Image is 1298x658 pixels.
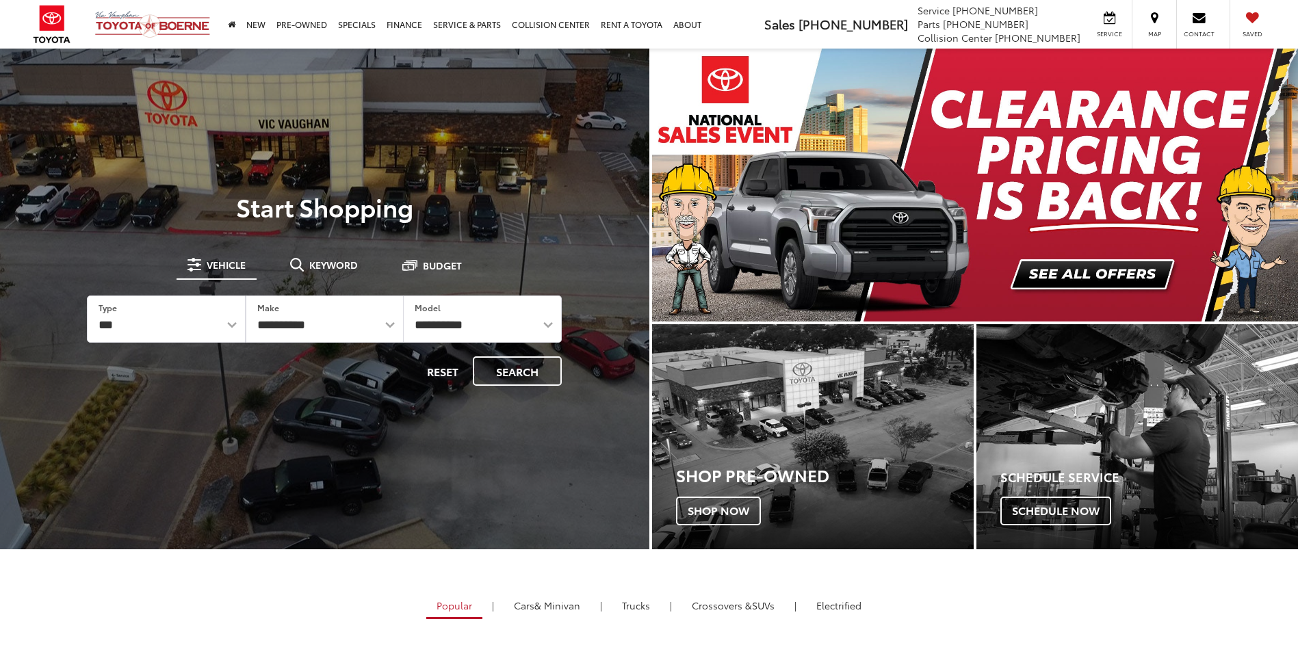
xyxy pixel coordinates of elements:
[918,31,992,44] span: Collision Center
[791,598,800,612] li: |
[1184,29,1215,38] span: Contact
[1000,497,1111,525] span: Schedule Now
[489,598,497,612] li: |
[652,324,974,549] a: Shop Pre-Owned Shop Now
[918,3,950,17] span: Service
[612,594,660,617] a: Trucks
[597,598,606,612] li: |
[309,260,358,269] span: Keyword
[423,261,462,270] span: Budget
[426,594,482,619] a: Popular
[676,497,761,525] span: Shop Now
[682,594,785,617] a: SUVs
[995,31,1080,44] span: [PHONE_NUMBER]
[415,302,441,313] label: Model
[257,302,279,313] label: Make
[652,76,749,294] button: Click to view previous picture.
[1094,29,1125,38] span: Service
[1201,76,1298,294] button: Click to view next picture.
[504,594,590,617] a: Cars
[415,356,470,386] button: Reset
[764,15,795,33] span: Sales
[976,324,1298,549] div: Toyota
[94,10,211,38] img: Vic Vaughan Toyota of Boerne
[799,15,908,33] span: [PHONE_NUMBER]
[207,260,246,269] span: Vehicle
[1000,471,1298,484] h4: Schedule Service
[943,17,1028,31] span: [PHONE_NUMBER]
[666,598,675,612] li: |
[692,598,752,612] span: Crossovers &
[952,3,1038,17] span: [PHONE_NUMBER]
[918,17,940,31] span: Parts
[676,466,974,484] h3: Shop Pre-Owned
[99,302,117,313] label: Type
[976,324,1298,549] a: Schedule Service Schedule Now
[1237,29,1267,38] span: Saved
[57,193,592,220] p: Start Shopping
[473,356,562,386] button: Search
[806,594,872,617] a: Electrified
[1139,29,1169,38] span: Map
[534,598,580,612] span: & Minivan
[652,324,974,549] div: Toyota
